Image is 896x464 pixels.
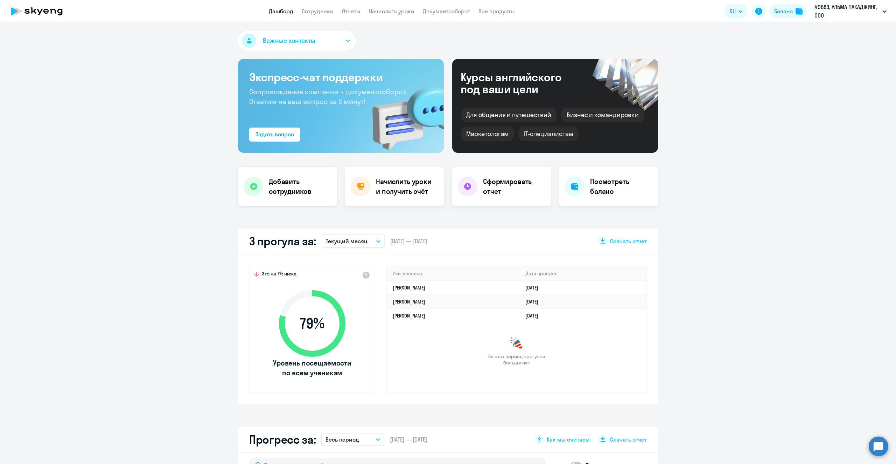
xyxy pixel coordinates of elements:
[272,315,352,332] span: 79 %
[249,87,407,106] span: Сопровождение компании + документооборот. Ответим на ваш вопрос за 5 минут!
[547,436,590,443] span: Как мы считаем
[249,128,300,142] button: Задать вопрос
[387,266,520,281] th: Имя ученика
[393,313,425,319] a: [PERSON_NAME]
[525,299,544,305] a: [DATE]
[322,234,385,248] button: Текущий месяц
[461,108,557,122] div: Для общения и путешествий
[263,36,315,45] span: Важные контакты
[814,3,880,20] p: #9883, УЛЬМА ПАКАДЖИНГ, ООО
[590,177,652,196] h4: Посмотреть баланс
[774,7,793,15] div: Баланс
[461,71,580,95] div: Курсы английского под ваши цели
[325,435,359,444] p: Весь период
[249,70,433,84] h3: Экспресс-чат поддержки
[262,271,297,279] span: Это на 7% ниже,
[525,285,544,291] a: [DATE]
[770,4,807,18] button: Балансbalance
[238,31,356,50] button: Важные контакты
[478,8,515,15] a: Все продукты
[362,74,444,153] img: bg-img
[610,237,647,245] span: Скачать отчет
[525,313,544,319] a: [DATE]
[393,285,425,291] a: [PERSON_NAME]
[423,8,470,15] a: Документооборот
[321,433,384,446] button: Весь период
[326,237,367,245] p: Текущий месяц
[302,8,334,15] a: Сотрудники
[610,436,647,443] span: Скачать отчет
[483,177,545,196] h4: Сформировать отчет
[561,108,644,122] div: Бизнес и командировки
[255,130,294,138] div: Задать вопрос
[376,177,437,196] h4: Начислить уроки и получить счёт
[393,299,425,305] a: [PERSON_NAME]
[369,8,414,15] a: Начислить уроки
[269,8,293,15] a: Дашборд
[390,436,427,443] span: [DATE] — [DATE]
[249,234,316,248] h2: 3 прогула за:
[390,237,427,245] span: [DATE] — [DATE]
[724,4,748,18] button: RU
[272,358,352,378] span: Уровень посещаемости по всем ученикам
[796,8,803,15] img: balance
[269,177,331,196] h4: Добавить сотрудников
[518,127,579,141] div: IT-специалистам
[729,7,736,15] span: RU
[249,432,316,446] h2: Прогресс за:
[487,353,546,366] span: За этот период прогулов больше нет
[811,3,890,20] button: #9883, УЛЬМА ПАКАДЖИНГ, ООО
[510,336,524,350] img: congrats
[520,266,646,281] th: Дата прогула
[461,127,514,141] div: Маркетологам
[342,8,360,15] a: Отчеты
